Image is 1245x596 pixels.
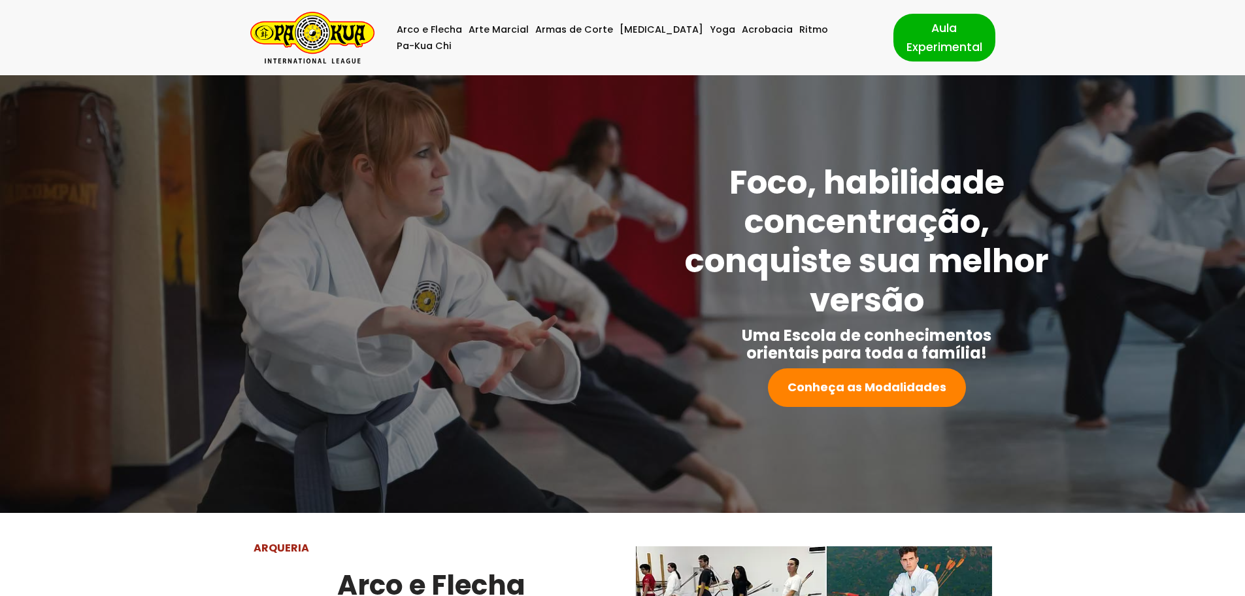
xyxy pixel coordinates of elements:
a: Pa-Kua Brasil Uma Escola de conhecimentos orientais para toda a família. Foco, habilidade concent... [250,12,374,63]
a: Arte Marcial [469,22,529,38]
a: Acrobacia [742,22,793,38]
strong: ARQUERIA [254,540,309,555]
div: Menu primário [394,22,874,54]
a: Pa-Kua Chi [397,38,452,54]
a: Yoga [710,22,735,38]
a: Arco e Flecha [397,22,462,38]
a: [MEDICAL_DATA] [620,22,703,38]
strong: Foco, habilidade concentração, conquiste sua melhor versão [685,159,1049,323]
strong: Conheça as Modalidades [788,379,946,395]
a: Armas de Corte [535,22,613,38]
strong: Uma Escola de conhecimentos orientais para toda a família! [742,324,991,364]
a: Conheça as Modalidades [768,368,966,407]
a: Ritmo [799,22,828,38]
a: Aula Experimental [893,14,995,61]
